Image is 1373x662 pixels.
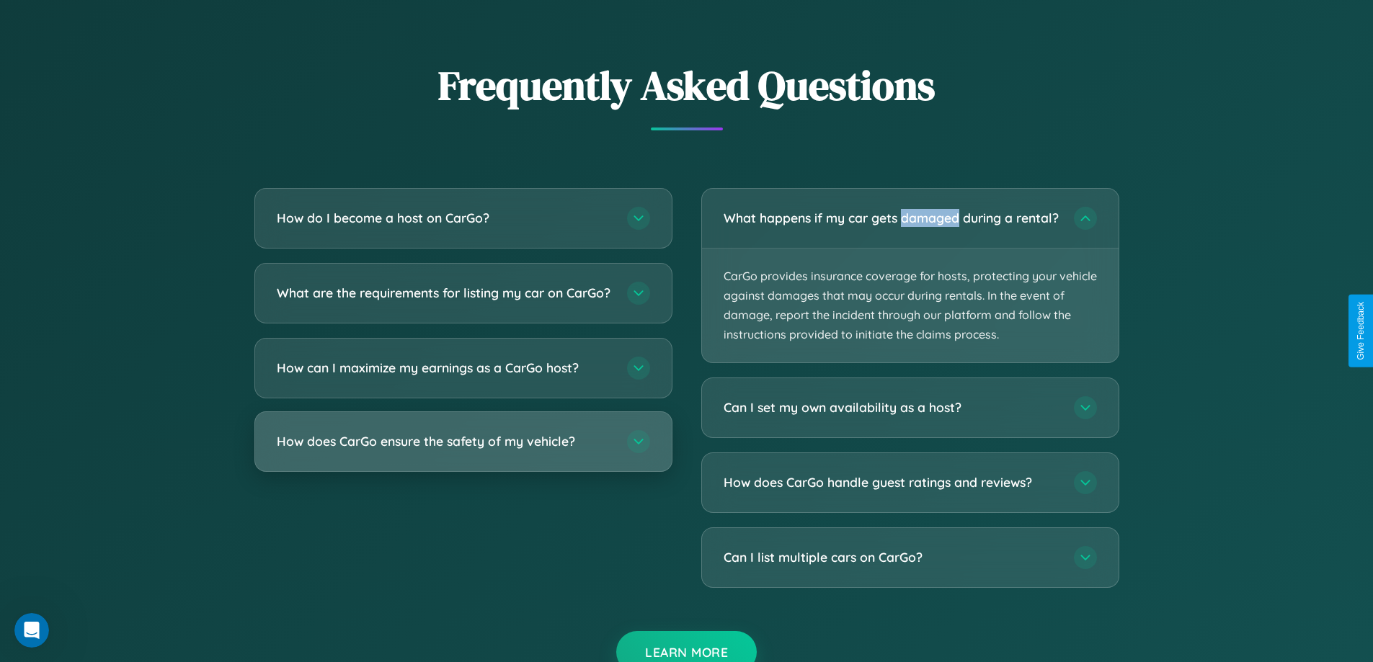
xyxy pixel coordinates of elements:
h3: How does CarGo handle guest ratings and reviews? [724,474,1059,492]
h3: Can I list multiple cars on CarGo? [724,549,1059,567]
h3: Can I set my own availability as a host? [724,399,1059,417]
h3: How does CarGo ensure the safety of my vehicle? [277,432,613,450]
h3: How can I maximize my earnings as a CarGo host? [277,359,613,377]
iframe: Intercom live chat [14,613,49,648]
p: CarGo provides insurance coverage for hosts, protecting your vehicle against damages that may occ... [702,249,1119,363]
h2: Frequently Asked Questions [254,58,1119,113]
div: Give Feedback [1356,302,1366,360]
h3: What happens if my car gets damaged during a rental? [724,209,1059,227]
h3: What are the requirements for listing my car on CarGo? [277,284,613,302]
h3: How do I become a host on CarGo? [277,209,613,227]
